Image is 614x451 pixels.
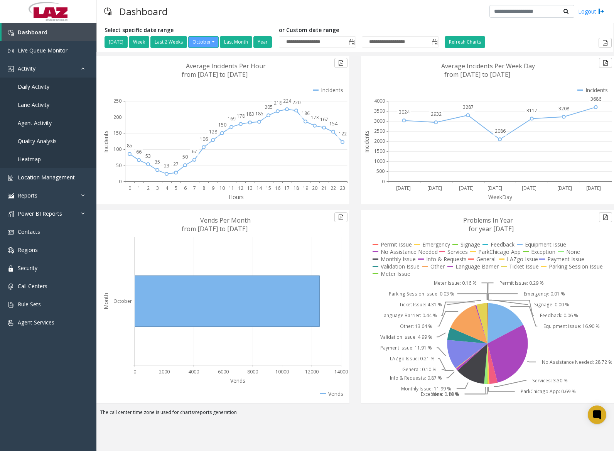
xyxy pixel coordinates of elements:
text: 11 [229,185,234,191]
text: 3287 [463,104,474,110]
text: 19 [303,185,308,191]
text: 2086 [495,128,506,134]
img: 'icon' [8,175,14,181]
text: None: 1.22 % [430,391,459,397]
text: 205 [265,104,273,110]
text: 2 [147,185,150,191]
text: 8 [202,185,205,191]
text: 500 [376,168,385,174]
text: Emergency: 0.01 % [524,291,565,297]
img: 'icon' [8,30,14,36]
text: 3000 [374,118,385,124]
text: Parking Session Issue: 0.03 % [389,291,454,297]
span: Heatmap [18,155,41,163]
text: 14 [256,185,262,191]
span: Lane Activity [18,101,49,108]
button: Export to pdf [334,58,347,68]
text: LAZgo Issue: 0.21 % [390,355,435,362]
text: 21 [321,185,327,191]
text: 173 [311,114,319,121]
text: 2500 [374,128,385,134]
button: Export to pdf [334,212,347,222]
text: 3500 [374,108,385,114]
text: 12000 [305,368,319,375]
text: Payment Issue: 11.91 % [380,345,432,351]
text: 200 [113,114,121,120]
text: 23 [340,185,345,191]
text: 66 [136,149,142,155]
img: pageIcon [104,2,111,21]
text: 4000 [374,98,385,104]
img: 'icon' [8,265,14,272]
text: 100 [113,146,121,152]
button: Export to pdf [599,58,612,68]
text: Validation Issue: 4.99 % [380,334,432,340]
img: 'icon' [8,247,14,253]
span: Toggle popup [430,37,439,47]
text: 16 [275,185,280,191]
text: October [113,298,132,304]
text: 8000 [247,368,258,375]
span: Security [18,264,37,272]
text: 0 [128,185,131,191]
button: Refresh Charts [445,36,485,48]
text: Problems In Year [463,216,513,225]
text: 9 [212,185,214,191]
img: logout [598,7,604,15]
span: Daily Activity [18,83,49,90]
a: Dashboard [2,23,96,41]
text: 3208 [558,105,569,112]
span: Call Centers [18,282,47,290]
button: [DATE] [105,36,128,48]
button: October [188,36,219,48]
text: Vends Per Month [200,216,251,225]
text: 106 [200,136,208,142]
text: 18 [294,185,299,191]
text: Incidents [102,130,110,153]
text: [DATE] [459,185,474,191]
span: Dashboard [18,29,47,36]
text: 183 [246,111,254,117]
text: [DATE] [487,185,502,191]
button: Week [129,36,149,48]
img: 'icon' [8,211,14,217]
img: 'icon' [8,284,14,290]
span: Contacts [18,228,40,235]
img: 'icon' [8,302,14,308]
text: Average Incidents Per Week Day [441,62,535,70]
text: 0 [133,368,136,375]
text: 3117 [526,107,537,114]
text: 53 [145,153,151,159]
text: Feedback: 0.06 % [540,312,578,319]
text: 0 [382,178,385,185]
text: 15 [266,185,271,191]
text: Equipment Issue: 16.90 % [543,323,600,329]
button: Year [253,36,272,48]
span: Rule Sets [18,301,41,308]
text: 0 [119,178,121,185]
text: 14000 [334,368,348,375]
text: Ticket Issue: 4.31 % [399,301,442,308]
text: Permit Issue: 0.29 % [499,280,544,286]
a: Logout [578,7,604,15]
span: Activity [18,65,35,72]
h3: Dashboard [115,2,172,21]
text: 10000 [275,368,289,375]
text: 12 [238,185,243,191]
h5: Select specific date range [105,27,273,34]
img: 'icon' [8,193,14,199]
text: 2000 [159,368,170,375]
text: 186 [302,110,310,117]
img: 'icon' [8,48,14,54]
text: 167 [320,116,328,123]
button: Last 2 Weeks [150,36,187,48]
text: Vends [230,377,245,384]
text: 5 [175,185,177,191]
text: Monthly Issue: 11.99 % [401,385,451,392]
text: 154 [329,120,338,127]
text: Services: 3.30 % [532,377,568,384]
text: 224 [283,98,292,104]
text: 7 [193,185,196,191]
text: 169 [228,115,236,122]
text: 20 [312,185,317,191]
